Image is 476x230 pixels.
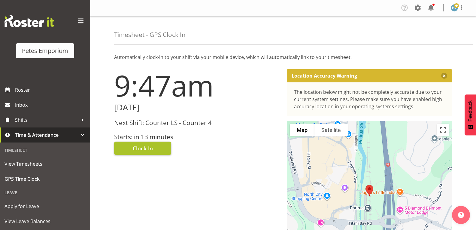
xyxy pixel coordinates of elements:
[114,103,280,112] h2: [DATE]
[5,174,86,183] span: GPS Time Clock
[2,144,89,156] div: Timesheet
[2,214,89,229] a: View Leave Balances
[5,15,54,27] img: Rosterit website logo
[2,171,89,186] a: GPS Time Clock
[15,115,78,124] span: Shifts
[441,73,447,79] button: Close message
[114,119,280,126] h3: Next Shift: Counter LS - Counter 4
[290,124,314,136] button: Show street map
[465,94,476,135] button: Feedback - Show survey
[294,88,445,110] div: The location below might not be completely accurate due to your current system settings. Please m...
[451,4,458,11] img: helena-tomlin701.jpg
[133,144,153,152] span: Clock In
[5,159,86,168] span: View Timesheets
[15,130,78,140] span: Time & Attendance
[458,212,464,218] img: help-xxl-2.png
[114,133,280,140] h3: Starts: in 13 minutes
[5,202,86,211] span: Apply for Leave
[114,54,452,61] p: Automatically clock-in to your shift via your mobile device, which will automatically link to you...
[22,46,68,55] div: Petes Emporium
[114,69,280,102] h1: 9:47am
[468,100,473,121] span: Feedback
[292,73,357,79] p: Location Accuracy Warning
[314,124,348,136] button: Show satellite imagery
[114,142,171,155] button: Clock In
[15,85,87,94] span: Roster
[437,124,449,136] button: Toggle fullscreen view
[2,199,89,214] a: Apply for Leave
[2,186,89,199] div: Leave
[2,156,89,171] a: View Timesheets
[15,100,87,109] span: Inbox
[114,31,186,38] h4: Timesheet - GPS Clock In
[5,217,86,226] span: View Leave Balances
